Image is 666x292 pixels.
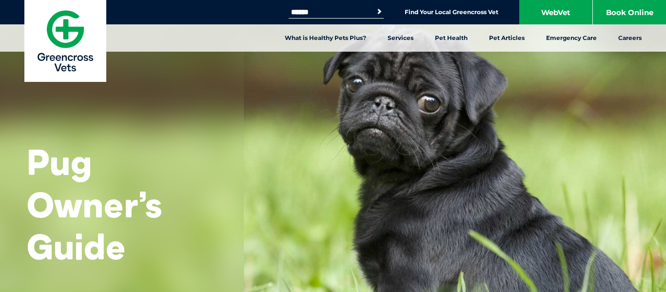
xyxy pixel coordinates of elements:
a: Services [377,24,424,52]
a: Find Your Local Greencross Vet [405,8,498,16]
a: Emergency Care [535,24,607,52]
a: Pet Health [424,24,478,52]
a: Careers [607,24,652,52]
button: Search [374,7,384,17]
a: What is Healthy Pets Plus? [274,24,377,52]
a: Pet Articles [478,24,535,52]
h1: Pug Owner’s Guide [27,141,217,268]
